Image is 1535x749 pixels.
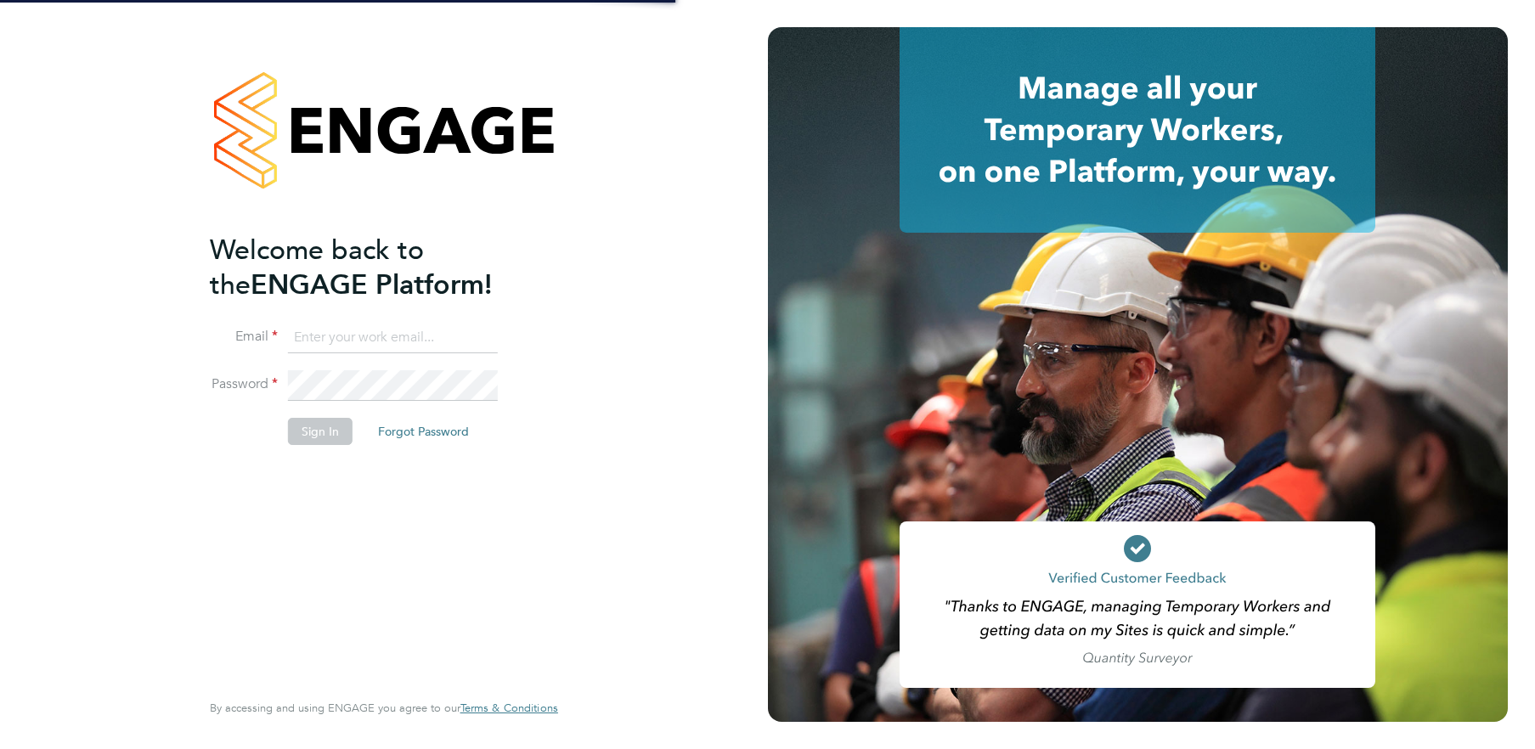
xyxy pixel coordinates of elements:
[210,375,278,393] label: Password
[288,323,498,353] input: Enter your work email...
[288,418,353,445] button: Sign In
[210,234,424,301] span: Welcome back to the
[364,418,483,445] button: Forgot Password
[210,328,278,346] label: Email
[210,701,558,715] span: By accessing and using ENGAGE you agree to our
[460,701,558,715] a: Terms & Conditions
[460,701,558,715] span: Terms & Conditions
[210,233,541,302] h2: ENGAGE Platform!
